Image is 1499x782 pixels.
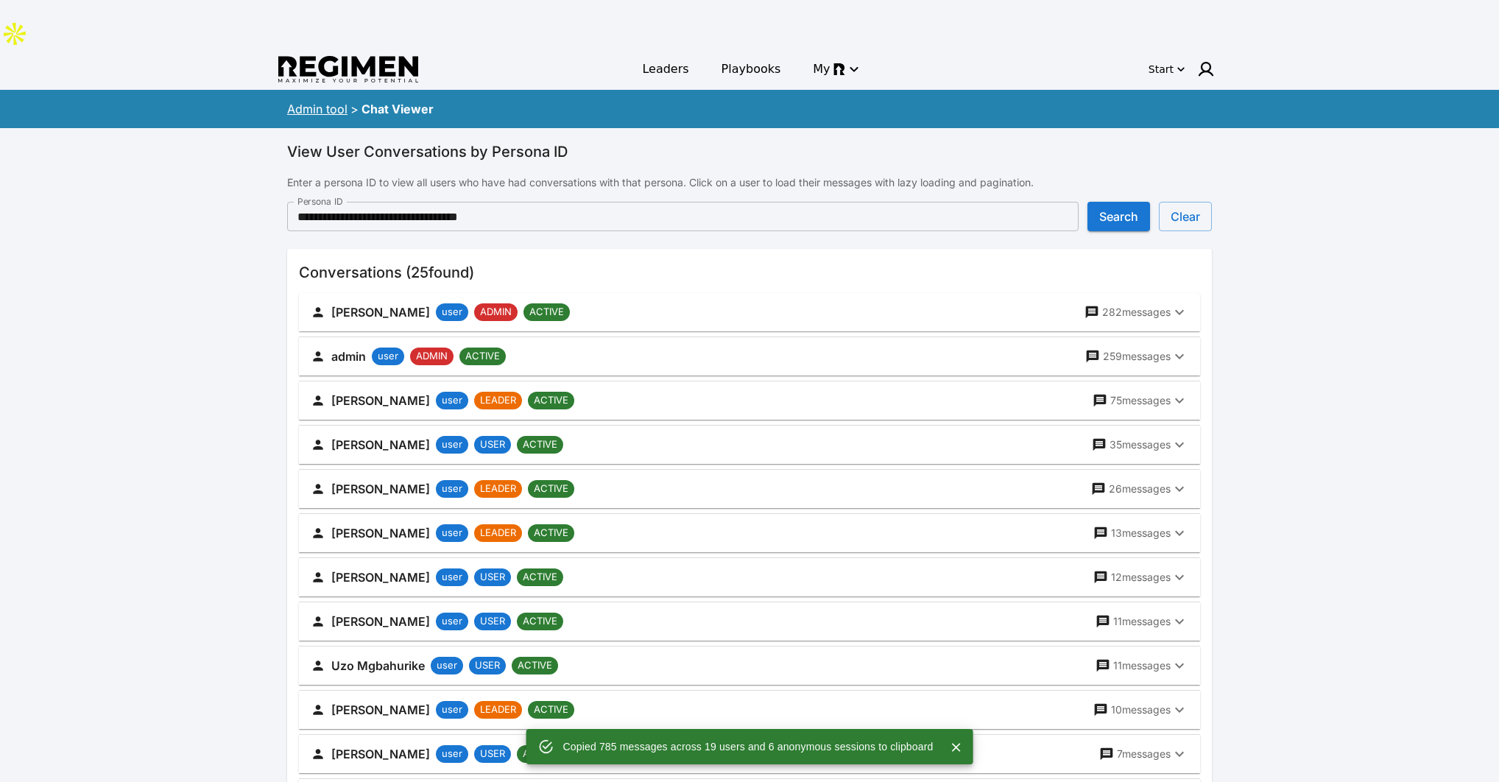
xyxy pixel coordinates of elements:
[331,479,430,499] h6: [PERSON_NAME]
[331,655,425,676] h6: Uzo Mgbahurike
[523,305,570,320] span: ACTIVE
[459,349,506,364] span: ACTIVE
[431,658,463,673] span: user
[474,702,522,717] span: LEADER
[1111,702,1171,717] p: 10 messages
[1111,526,1171,540] p: 13 messages
[299,470,1200,508] button: [PERSON_NAME]userLEADERACTIVE26messages
[1146,57,1188,81] button: Start
[474,393,522,408] span: LEADER
[299,558,1200,596] button: [PERSON_NAME]userUSERACTIVE12messages
[299,602,1200,641] button: [PERSON_NAME]userUSERACTIVE11messages
[1110,393,1171,408] p: 75 messages
[436,393,468,408] span: user
[331,567,430,588] h6: [PERSON_NAME]
[287,175,1212,190] p: Enter a persona ID to view all users who have had conversations with that persona. Click on a use...
[331,744,430,764] h6: [PERSON_NAME]
[331,523,430,543] h6: [PERSON_NAME]
[299,293,1200,331] button: [PERSON_NAME]userADMINACTIVE282messages
[469,658,506,673] span: USER
[804,56,865,82] button: My
[528,482,574,496] span: ACTIVE
[331,390,430,411] h6: [PERSON_NAME]
[299,514,1200,552] button: [PERSON_NAME]userLEADERACTIVE13messages
[299,691,1200,729] button: [PERSON_NAME]userLEADERACTIVE10messages
[299,261,1200,284] h6: Conversations ( 25 found)
[1197,60,1215,78] img: user icon
[642,60,688,78] span: Leaders
[436,614,468,629] span: user
[474,570,511,585] span: USER
[633,56,697,82] a: Leaders
[436,526,468,540] span: user
[1117,747,1171,761] p: 7 messages
[287,140,1212,163] h6: View User Conversations by Persona ID
[331,611,430,632] h6: [PERSON_NAME]
[1087,202,1150,231] button: Search
[1111,570,1171,585] p: 12 messages
[1149,62,1174,77] div: Start
[474,526,522,540] span: LEADER
[1110,437,1171,452] p: 35 messages
[474,614,511,629] span: USER
[297,195,343,208] label: Persona ID
[713,56,790,82] a: Playbooks
[474,482,522,496] span: LEADER
[474,747,511,761] span: USER
[299,426,1200,464] button: [PERSON_NAME]userUSERACTIVE35messages
[1103,349,1171,364] p: 259 messages
[299,381,1200,420] button: [PERSON_NAME]userLEADERACTIVE75messages
[945,736,967,758] button: Close
[474,437,511,452] span: USER
[1113,658,1171,673] p: 11 messages
[436,482,468,496] span: user
[436,305,468,320] span: user
[278,56,418,83] img: Regimen logo
[299,735,1200,773] button: [PERSON_NAME]userUSERACTIVE7messages
[331,302,430,323] h6: [PERSON_NAME]
[474,305,518,320] span: ADMIN
[517,614,563,629] span: ACTIVE
[436,570,468,585] span: user
[813,60,830,78] span: My
[436,747,468,761] span: user
[287,102,348,116] a: Admin tool
[350,100,359,118] div: >
[331,434,430,455] h6: [PERSON_NAME]
[512,658,558,673] span: ACTIVE
[299,647,1200,685] button: Uzo MgbahurikeuserUSERACTIVE11messages
[1159,202,1212,231] button: Clear
[563,733,934,760] div: Copied 785 messages across 19 users and 6 anonymous sessions to clipboard
[436,437,468,452] span: user
[1109,482,1171,496] p: 26 messages
[331,346,366,367] h6: admin
[1113,614,1171,629] p: 11 messages
[410,349,454,364] span: ADMIN
[517,570,563,585] span: ACTIVE
[331,700,430,720] h6: [PERSON_NAME]
[436,702,468,717] span: user
[299,337,1200,376] button: adminuserADMINACTIVE259messages
[528,702,574,717] span: ACTIVE
[517,437,563,452] span: ACTIVE
[372,349,404,364] span: user
[528,393,574,408] span: ACTIVE
[722,60,781,78] span: Playbooks
[1102,305,1171,320] p: 282 messages
[528,526,574,540] span: ACTIVE
[517,747,563,761] span: ACTIVE
[361,100,434,118] div: Chat Viewer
